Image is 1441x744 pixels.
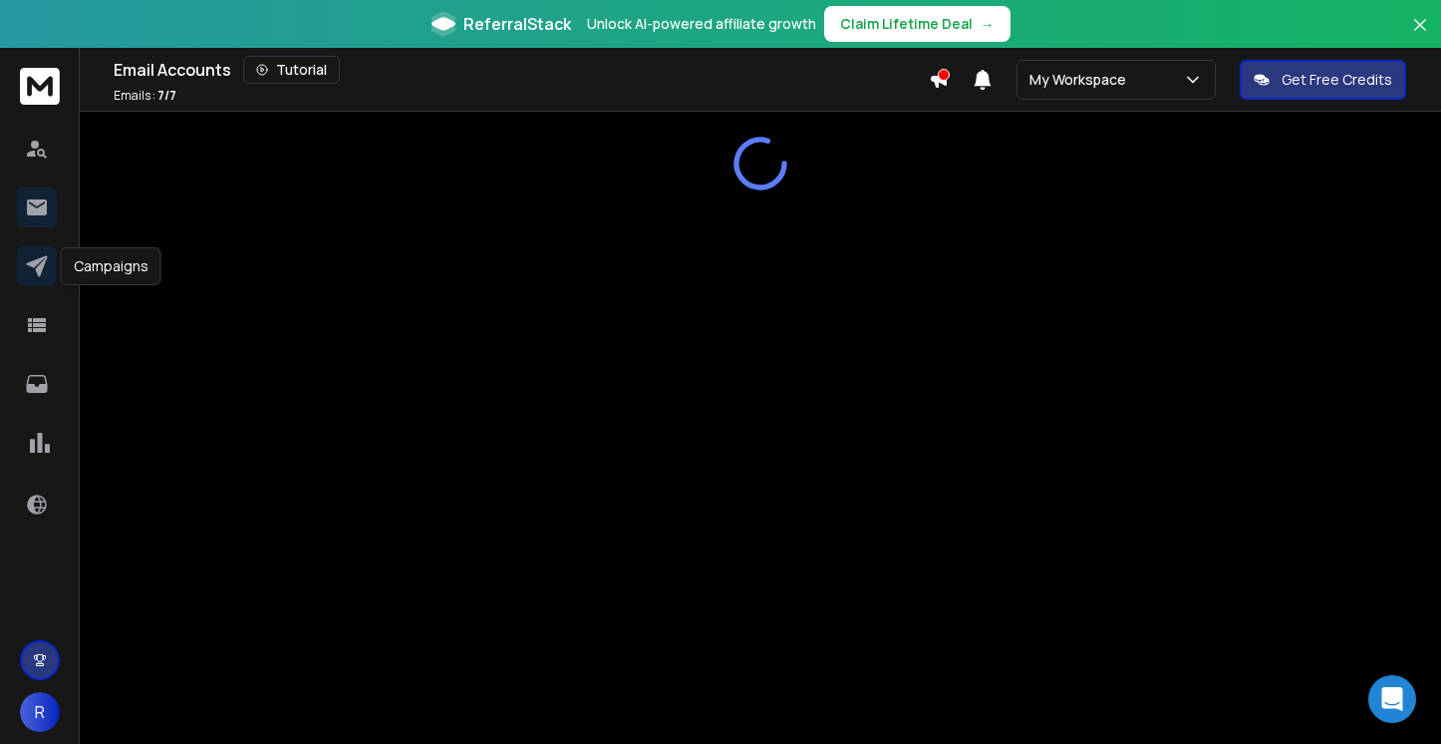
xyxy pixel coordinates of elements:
[824,6,1010,42] button: Claim Lifetime Deal→
[20,692,60,732] button: R
[981,14,995,34] span: →
[1282,70,1392,90] p: Get Free Credits
[1407,12,1433,60] button: Close banner
[61,247,161,285] div: Campaigns
[1240,60,1406,100] button: Get Free Credits
[114,88,176,104] p: Emails :
[587,14,816,34] p: Unlock AI-powered affiliate growth
[1368,675,1416,723] div: Open Intercom Messenger
[243,56,340,84] button: Tutorial
[463,12,571,36] span: ReferralStack
[114,56,929,84] div: Email Accounts
[157,87,176,104] span: 7 / 7
[1029,70,1134,90] p: My Workspace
